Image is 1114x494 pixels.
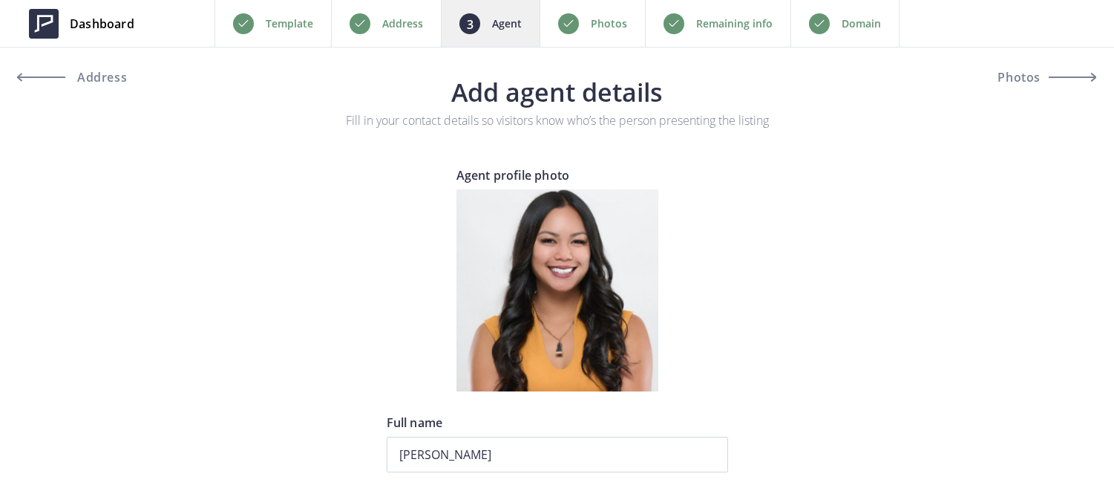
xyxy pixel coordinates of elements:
p: Address [382,15,423,33]
label: Full name [387,414,728,437]
p: Template [266,15,313,33]
h3: Add agent details [50,79,1065,105]
input: John Doe [387,437,728,472]
p: Photos [591,15,627,33]
a: Dashboard [18,1,145,46]
button: Photos [963,59,1096,95]
span: Dashboard [70,15,134,33]
p: Remaining info [696,15,773,33]
span: Address [73,71,127,83]
p: Agent [492,15,522,33]
p: Domain [842,15,881,33]
label: Agent profile photo [456,166,658,189]
span: Photos [997,71,1041,83]
a: Address [18,59,151,95]
p: Fill in your contact details so visitors know who’s the person presenting the listing [309,111,805,129]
